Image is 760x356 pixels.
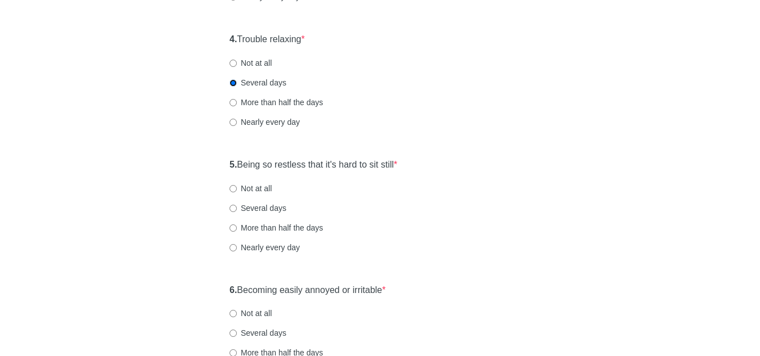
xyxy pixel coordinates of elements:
input: Several days [230,205,237,212]
input: Several days [230,330,237,337]
label: Nearly every day [230,116,300,128]
input: Nearly every day [230,119,237,126]
label: Not at all [230,308,272,319]
label: More than half the days [230,222,323,233]
label: Becoming easily annoyed or irritable [230,284,386,297]
label: More than half the days [230,97,323,108]
strong: 5. [230,160,237,169]
label: Not at all [230,183,272,194]
input: Not at all [230,185,237,192]
label: Trouble relaxing [230,33,305,46]
label: Several days [230,202,286,214]
label: Being so restless that it's hard to sit still [230,159,397,172]
label: Not at all [230,57,272,69]
strong: 6. [230,285,237,295]
input: Not at all [230,60,237,67]
label: Several days [230,327,286,339]
input: More than half the days [230,99,237,106]
input: Several days [230,79,237,87]
input: Not at all [230,310,237,317]
input: Nearly every day [230,244,237,251]
label: Several days [230,77,286,88]
input: More than half the days [230,224,237,232]
strong: 4. [230,34,237,44]
label: Nearly every day [230,242,300,253]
